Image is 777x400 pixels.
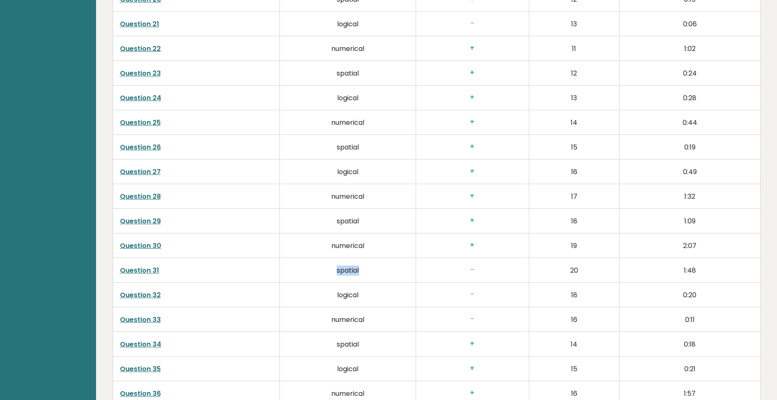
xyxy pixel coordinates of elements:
[529,209,619,233] td: 18
[279,357,416,381] td: logical
[529,184,619,209] td: 17
[619,258,760,283] td: 1:48
[279,86,416,110] td: logical
[619,357,760,381] td: 0:21
[529,86,619,110] td: 13
[529,283,619,307] td: 18
[619,110,760,135] td: 0:44
[423,315,522,324] h3: -
[120,19,159,29] a: Question 21
[279,332,416,357] td: spatial
[423,68,522,77] h3: +
[423,339,522,348] h3: +
[120,167,161,177] a: Question 27
[619,283,760,307] td: 0:20
[619,12,760,36] td: 0:06
[619,332,760,357] td: 0:18
[120,44,161,53] a: Question 22
[120,389,161,398] a: Question 36
[619,36,760,61] td: 1:02
[423,192,522,200] h3: +
[279,184,416,209] td: numerical
[423,241,522,250] h3: +
[279,258,416,283] td: spatial
[619,233,760,258] td: 2:07
[529,258,619,283] td: 20
[619,61,760,86] td: 0:24
[529,332,619,357] td: 14
[423,364,522,373] h3: +
[529,159,619,184] td: 16
[423,44,522,53] h3: +
[279,307,416,332] td: numerical
[619,135,760,159] td: 0:19
[120,266,159,275] a: Question 31
[423,142,522,151] h3: +
[120,118,161,127] a: Question 25
[529,36,619,61] td: 11
[529,233,619,258] td: 19
[120,93,161,103] a: Question 24
[619,159,760,184] td: 0:49
[120,192,161,201] a: Question 28
[120,68,161,78] a: Question 23
[279,233,416,258] td: numerical
[279,135,416,159] td: spatial
[619,209,760,233] td: 1:09
[279,209,416,233] td: spatial
[529,307,619,332] td: 16
[279,12,416,36] td: logical
[529,110,619,135] td: 14
[120,339,161,349] a: Question 34
[120,142,161,152] a: Question 26
[423,19,522,28] h3: -
[423,118,522,127] h3: +
[423,389,522,397] h3: +
[279,159,416,184] td: logical
[619,86,760,110] td: 0:28
[423,167,522,176] h3: +
[529,12,619,36] td: 13
[529,135,619,159] td: 15
[120,216,161,226] a: Question 29
[529,357,619,381] td: 15
[423,266,522,274] h3: -
[619,184,760,209] td: 1:32
[120,290,161,300] a: Question 32
[423,93,522,102] h3: +
[279,36,416,61] td: numerical
[619,307,760,332] td: 0:11
[279,283,416,307] td: logical
[423,290,522,299] h3: -
[529,61,619,86] td: 12
[279,110,416,135] td: numerical
[120,241,161,251] a: Question 30
[279,61,416,86] td: spatial
[120,364,161,374] a: Question 35
[423,216,522,225] h3: +
[120,315,161,324] a: Question 33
